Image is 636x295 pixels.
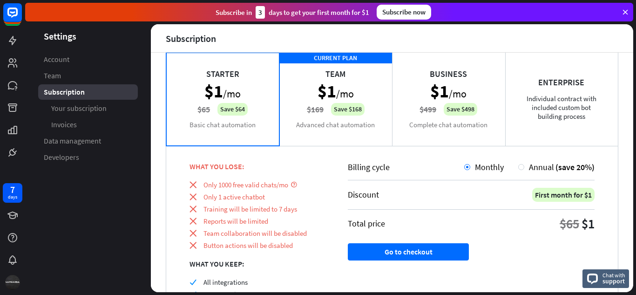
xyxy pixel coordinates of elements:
div: 7 [10,185,15,194]
a: Data management [38,133,138,149]
i: close [189,218,196,225]
button: Go to checkout [348,243,469,261]
i: close [189,181,196,188]
div: WHAT YOU KEEP: [189,259,325,268]
span: Team collaboration will be disabled [203,229,307,238]
a: Your subscription [38,101,138,116]
header: Settings [25,30,151,42]
i: check [189,279,196,286]
span: support [602,277,625,285]
span: (save 20%) [555,162,595,172]
div: 3 [256,6,265,19]
span: Training will be limited to 7 days [203,205,297,213]
span: Button actions will be disabled [203,241,293,250]
i: close [189,206,196,213]
button: Open LiveChat chat widget [7,4,35,32]
div: WHAT YOU LOSE: [189,162,325,171]
div: Discount [348,189,379,200]
div: $65 [560,215,579,232]
div: Subscribe now [377,5,431,20]
span: Chat with [602,271,625,280]
span: Team [44,71,61,81]
div: First month for $1 [532,188,595,202]
div: Subscribe in days to get your first month for $1 [216,6,369,19]
div: Billing cycle [348,162,464,172]
i: close [189,242,196,249]
span: Reports will be limited [203,217,268,226]
span: Account [44,55,69,64]
span: Invoices [51,120,77,130]
span: Only 1 active chatbot [203,192,265,201]
a: Team [38,68,138,83]
span: Developers [44,152,79,162]
span: Your subscription [51,103,107,113]
span: Annual [529,162,554,172]
a: Invoices [38,117,138,132]
span: Subscription [44,87,85,97]
span: Only 1000 free valid chats/mo [203,180,288,189]
a: Developers [38,150,138,165]
div: $1 [582,215,595,232]
a: 7 days [3,183,22,203]
a: Account [38,52,138,67]
div: days [8,194,17,200]
span: Data management [44,136,101,146]
span: Monthly [475,162,504,172]
div: Subscription [166,33,216,44]
div: Total price [348,218,385,229]
i: close [189,193,196,200]
span: All integrations [203,278,248,287]
i: close [189,230,196,237]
